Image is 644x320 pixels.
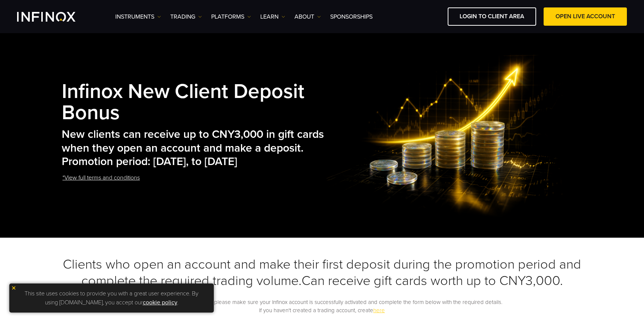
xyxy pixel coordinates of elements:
[62,298,582,315] p: To take part in this campaign, please make sure your Infinox account is successfully activated an...
[211,12,251,21] a: PLATFORMS
[62,256,582,289] h3: Clients who open an account and make their first deposit during the promotion period and complete...
[260,12,285,21] a: Learn
[17,12,93,22] a: INFINOX Logo
[544,7,627,26] a: OPEN LIVE ACCOUNT
[11,285,16,291] img: yellow close icon
[294,12,321,21] a: ABOUT
[330,12,373,21] a: SPONSORSHIPS
[13,287,210,309] p: This site uses cookies to provide you with a great user experience. By using [DOMAIN_NAME], you a...
[448,7,536,26] a: LOGIN TO CLIENT AREA
[170,12,202,21] a: TRADING
[62,128,326,169] h2: New clients can receive up to CNY3,000 in gift cards when they open an account and make a deposit...
[115,12,161,21] a: Instruments
[373,307,385,314] a: here
[143,299,177,306] a: cookie policy
[62,79,305,126] strong: Infinox New Client Deposit Bonus
[62,169,141,187] a: *View full terms and conditions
